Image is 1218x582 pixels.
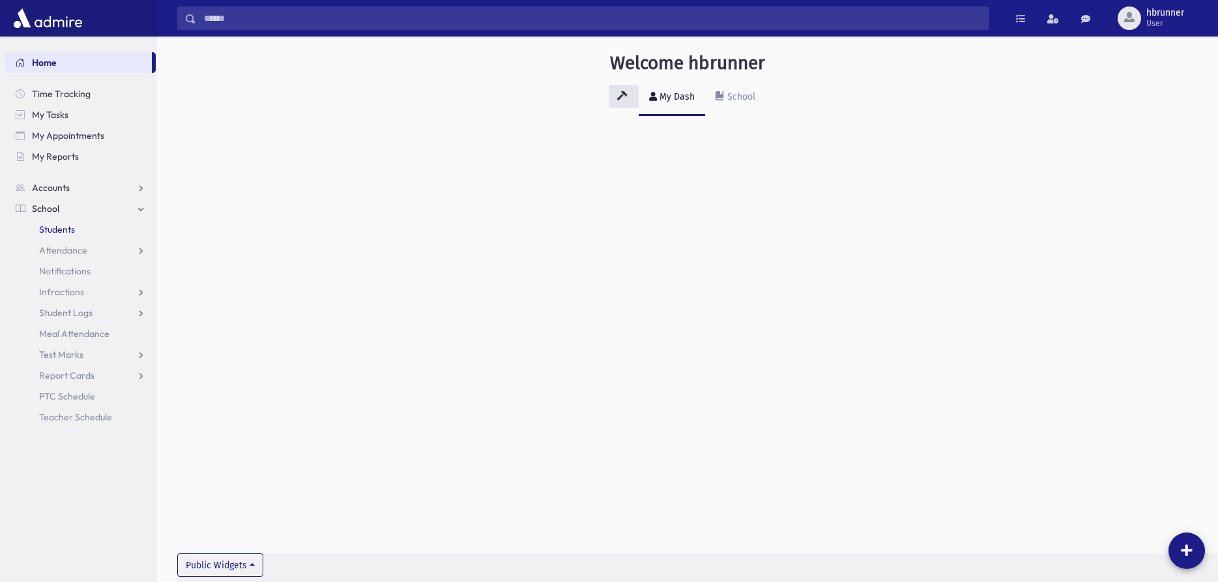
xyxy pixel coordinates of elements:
[5,344,156,365] a: Test Marks
[5,261,156,282] a: Notifications
[5,282,156,302] a: Infractions
[705,80,766,116] a: School
[10,5,85,31] img: AdmirePro
[39,244,87,256] span: Attendance
[5,125,156,146] a: My Appointments
[32,182,70,194] span: Accounts
[5,219,156,240] a: Students
[5,104,156,125] a: My Tasks
[5,146,156,167] a: My Reports
[639,80,705,116] a: My Dash
[39,307,93,319] span: Student Logs
[5,240,156,261] a: Attendance
[5,177,156,198] a: Accounts
[39,390,95,402] span: PTC Schedule
[5,198,156,219] a: School
[657,91,695,102] div: My Dash
[39,265,91,277] span: Notifications
[39,224,75,235] span: Students
[5,83,156,104] a: Time Tracking
[5,365,156,386] a: Report Cards
[5,407,156,428] a: Teacher Schedule
[32,151,79,162] span: My Reports
[196,7,989,30] input: Search
[5,323,156,344] a: Meal Attendance
[39,286,84,298] span: Infractions
[725,91,755,102] div: School
[32,109,68,121] span: My Tasks
[32,130,104,141] span: My Appointments
[32,88,91,100] span: Time Tracking
[39,370,94,381] span: Report Cards
[5,386,156,407] a: PTC Schedule
[1146,18,1184,29] span: User
[1146,8,1184,18] span: hbrunner
[5,302,156,323] a: Student Logs
[5,52,152,73] a: Home
[32,203,59,214] span: School
[610,52,765,74] h3: Welcome hbrunner
[177,553,263,577] button: Public Widgets
[39,349,83,360] span: Test Marks
[39,328,109,340] span: Meal Attendance
[39,411,112,423] span: Teacher Schedule
[32,57,57,68] span: Home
